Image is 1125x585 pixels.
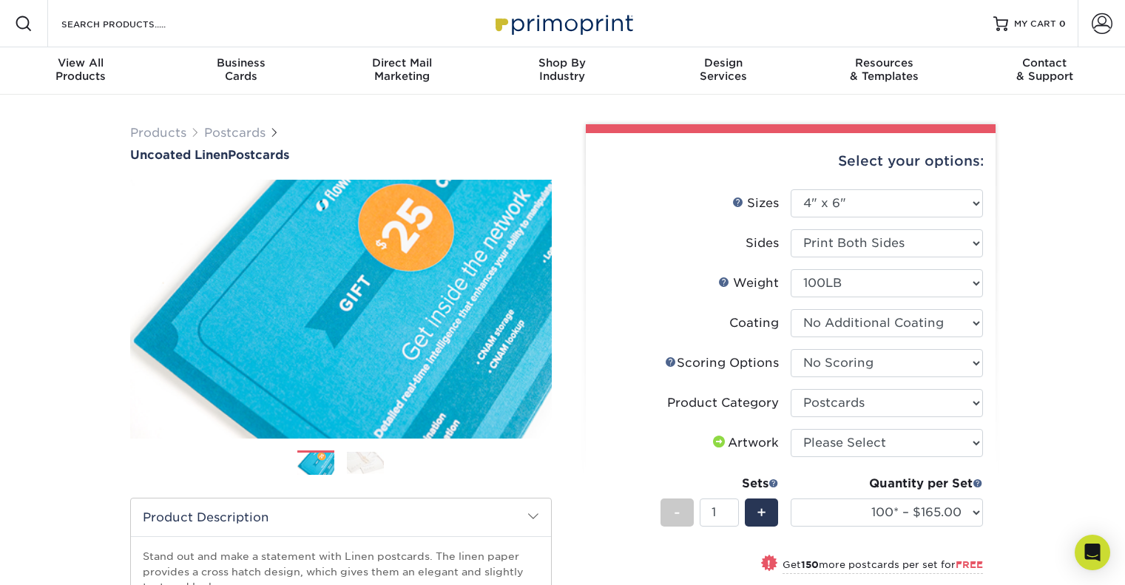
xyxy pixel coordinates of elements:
[674,501,680,524] span: -
[1014,18,1056,30] span: MY CART
[482,47,643,95] a: Shop ByIndustry
[130,163,552,455] img: Uncoated Linen 01
[732,195,779,212] div: Sizes
[322,56,482,83] div: Marketing
[130,148,228,162] span: Uncoated Linen
[204,126,266,140] a: Postcards
[803,56,964,83] div: & Templates
[803,56,964,70] span: Resources
[791,475,983,493] div: Quantity per Set
[746,234,779,252] div: Sides
[667,394,779,412] div: Product Category
[297,451,334,476] img: Postcards 01
[322,56,482,70] span: Direct Mail
[665,354,779,372] div: Scoring Options
[643,56,803,83] div: Services
[718,274,779,292] div: Weight
[130,148,552,162] a: Uncoated LinenPostcards
[130,148,552,162] h1: Postcards
[1075,535,1110,570] div: Open Intercom Messenger
[489,7,637,39] img: Primoprint
[661,475,779,493] div: Sets
[964,56,1125,83] div: & Support
[598,133,984,189] div: Select your options:
[729,314,779,332] div: Coating
[964,47,1125,95] a: Contact& Support
[783,559,983,574] small: Get more postcards per set for
[161,56,321,83] div: Cards
[131,498,551,536] h2: Product Description
[60,15,204,33] input: SEARCH PRODUCTS.....
[482,56,643,83] div: Industry
[643,56,803,70] span: Design
[803,47,964,95] a: Resources& Templates
[347,452,384,474] img: Postcards 02
[322,47,482,95] a: Direct MailMarketing
[161,47,321,95] a: BusinessCards
[710,434,779,452] div: Artwork
[757,501,766,524] span: +
[956,559,983,570] span: FREE
[801,559,819,570] strong: 150
[1059,18,1066,29] span: 0
[964,56,1125,70] span: Contact
[161,56,321,70] span: Business
[130,126,186,140] a: Products
[482,56,643,70] span: Shop By
[767,556,771,572] span: !
[643,47,803,95] a: DesignServices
